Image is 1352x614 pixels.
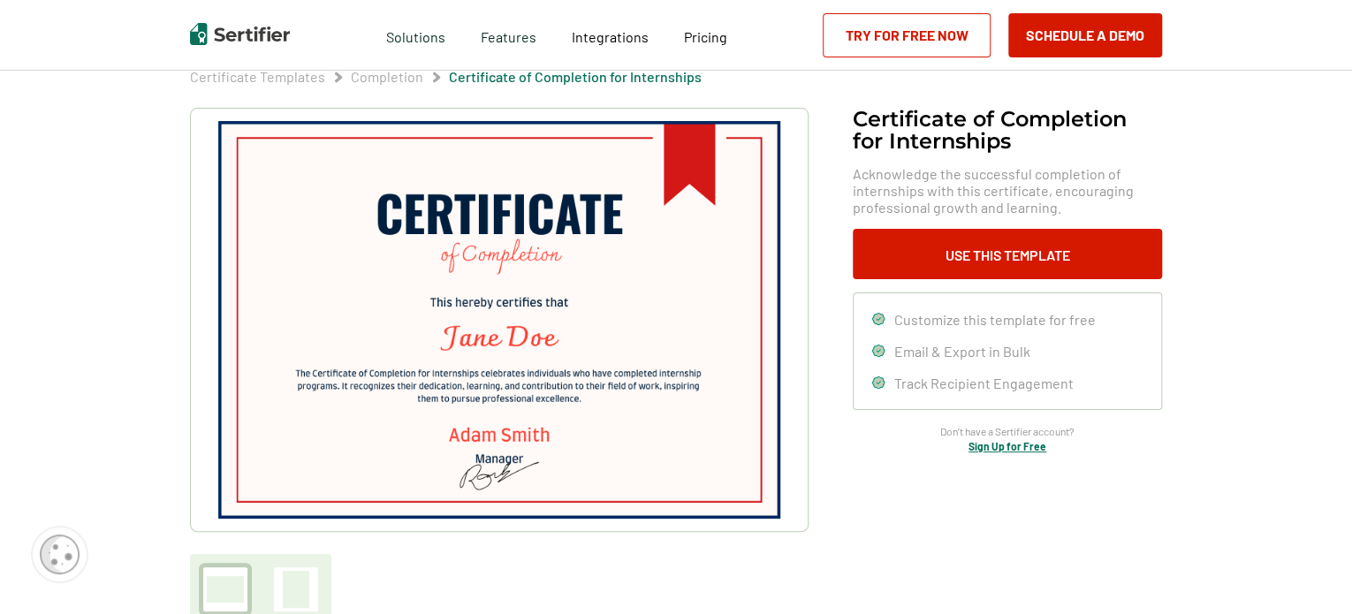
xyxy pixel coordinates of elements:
span: Solutions [386,24,445,46]
h1: Certificate of Completion​ for Internships [853,108,1162,152]
span: Acknowledge the successful completion of internships with this certificate, encouraging professio... [853,165,1162,216]
a: Integrations [572,24,649,46]
span: Completion [351,68,423,86]
img: Certificate of Completion​ for Internships [218,121,780,519]
span: Customize this template for free [894,311,1096,328]
span: Track Recipient Engagement [894,375,1074,391]
button: Schedule a Demo [1008,13,1162,57]
div: Breadcrumb [190,68,702,86]
a: Certificate Templates [190,68,325,85]
span: Email & Export in Bulk [894,343,1030,360]
a: Completion [351,68,423,85]
span: Integrations [572,28,649,45]
a: Pricing [684,24,727,46]
span: Certificate of Completion​ for Internships [449,68,702,86]
button: Use This Template [853,229,1162,279]
img: Cookie Popup Icon [40,534,80,574]
span: Certificate Templates [190,68,325,86]
a: Sign Up for Free [968,440,1046,452]
span: Features [481,24,536,46]
a: Try for Free Now [823,13,991,57]
iframe: Chat Widget [1264,529,1352,614]
span: Don’t have a Sertifier account? [940,423,1075,440]
a: Certificate of Completion​ for Internships [449,68,702,85]
span: Pricing [684,28,727,45]
img: Sertifier | Digital Credentialing Platform [190,23,290,45]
